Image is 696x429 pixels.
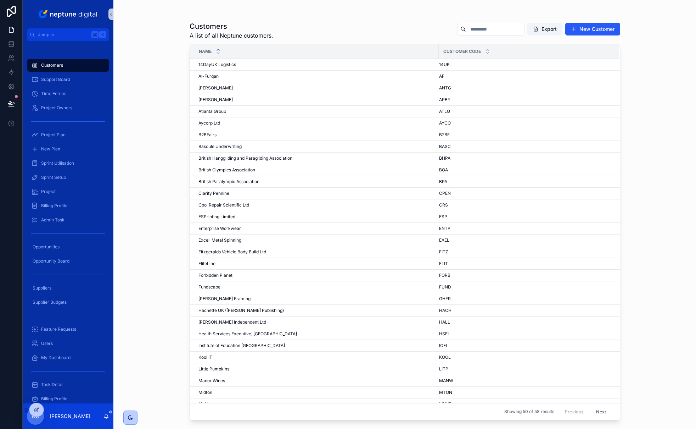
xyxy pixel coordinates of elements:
[439,390,611,395] a: MTON
[439,261,611,266] a: FLIT
[50,413,90,420] p: [PERSON_NAME]
[439,85,451,91] span: ANTG
[27,87,109,100] a: Time Entries
[23,41,113,403] div: scrollable content
[199,49,212,54] span: Name
[41,62,63,68] span: Customers
[198,366,434,372] a: Little Pumpkins
[198,85,434,91] a: [PERSON_NAME]
[41,189,56,194] span: Project
[439,378,453,384] span: MANW
[198,144,434,149] a: Bascule Underwriting
[33,258,69,264] span: Opportunity Board
[198,296,434,302] a: [PERSON_NAME] Framing
[439,179,447,185] span: BPA
[198,155,292,161] span: British Hanggliding and Paragliding Association
[27,378,109,391] a: Task Detail
[439,273,611,278] a: FORB
[41,105,72,111] span: Project Owners
[33,299,67,305] span: Supplier Budgets
[27,101,109,114] a: Project Owners
[198,296,251,302] span: [PERSON_NAME] Framing
[198,73,434,79] a: Al-Furqan
[198,273,434,278] a: Forbidden Planet
[37,9,99,20] img: App logo
[439,226,611,231] a: ENTP
[439,331,449,337] span: HSEI
[198,237,434,243] a: Excell Metal Spinning
[439,214,611,220] a: ESP
[439,296,611,302] a: GHFR
[439,120,451,126] span: AYCO
[198,85,233,91] span: [PERSON_NAME]
[439,308,611,313] a: HACH
[27,282,109,295] a: Suppliers
[198,73,219,79] span: Al-Furqan
[27,171,109,184] a: Sprint Setup
[41,203,67,209] span: Billing Profile
[198,179,259,185] span: British Paralympic Association
[27,59,109,72] a: Customers
[27,73,109,86] a: Support Board
[198,308,434,313] a: Hachette UK ([PERSON_NAME] Publishing)
[198,226,434,231] a: Enterprise Workwear
[41,160,74,166] span: Sprint Utilisation
[27,157,109,170] a: Sprint Utilisation
[198,273,232,278] span: Forbidden Planet
[198,155,434,161] a: British Hanggliding and Paragliding Association
[439,144,451,149] span: BASC
[439,191,611,196] a: CPEN
[198,261,434,266] a: FliteLine
[198,120,220,126] span: Aycorp Ltd
[198,214,235,220] span: ESPrinting Limited
[100,32,106,38] span: K
[27,185,109,198] a: Project
[439,109,450,114] span: ATLG
[198,109,434,114] a: Atlanta Group
[198,284,434,290] a: Fundscape
[439,308,451,313] span: HACH
[198,378,225,384] span: Manor Wines
[439,390,452,395] span: MTON
[198,132,434,138] a: B2BFairs
[439,214,447,220] span: ESP
[198,354,212,360] span: Kool IT
[198,249,266,255] span: Fitzgeralds Vehicle Body Build Ltd
[198,62,434,67] a: 14DayUK Logistics
[41,77,70,82] span: Support Board
[439,319,450,325] span: HALL
[41,175,66,180] span: Sprint Setup
[439,284,611,290] a: FUND
[439,366,448,372] span: LITP
[439,249,448,255] span: FITZ
[439,167,611,173] a: BOA
[27,351,109,364] a: My Dashboard
[27,128,109,141] a: Project Plan
[198,390,434,395] a: Midton
[439,155,450,161] span: BHPA
[198,214,434,220] a: ESPrinting Limited
[439,378,611,384] a: MANW
[198,249,434,255] a: Fitzgeralds Vehicle Body Build Ltd
[439,319,611,325] a: HALL
[198,167,434,173] a: British Olympics Association
[439,284,451,290] span: FUND
[41,382,63,387] span: Task Detail
[198,343,285,348] span: Institute of Education [GEOGRAPHIC_DATA]
[198,191,434,196] a: Clarity Pennine
[591,406,611,417] button: Next
[27,296,109,309] a: Supplier Budgets
[198,261,215,266] span: FliteLine
[439,132,611,138] a: B2BF
[41,355,71,361] span: My Dashboard
[198,202,249,208] span: Cool Repair Scientific Ltd
[198,132,217,138] span: B2BFairs
[198,144,242,149] span: Bascule Underwriting
[27,199,109,212] a: Billing Profile
[198,120,434,126] a: Aycorp Ltd
[198,378,434,384] a: Manor Wines
[439,343,447,348] span: IOEI
[439,120,611,126] a: AYCO
[565,23,620,35] button: New Customer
